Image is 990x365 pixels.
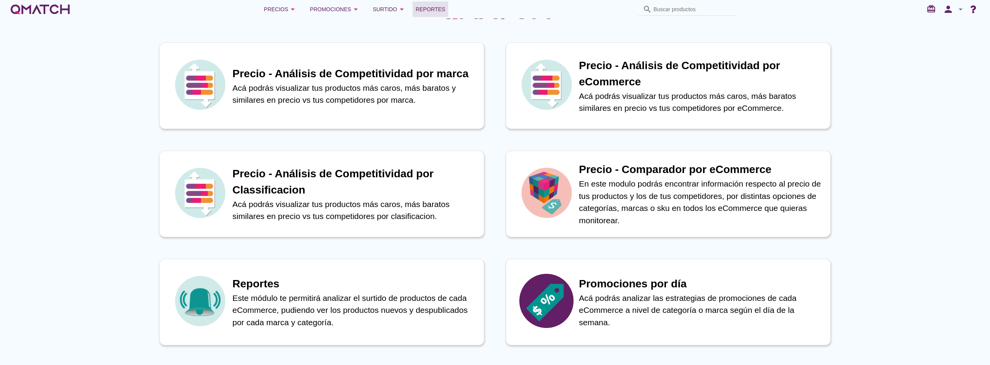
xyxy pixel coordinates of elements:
i: redeem [927,4,939,14]
p: Acá podrás visualizar tus productos más caros, más baratos similares en precio vs tus competidore... [579,90,823,114]
i: arrow_drop_down [351,5,360,14]
h1: Promociones por día [579,276,823,292]
i: arrow_drop_down [956,5,965,14]
img: icon [173,58,227,112]
i: arrow_drop_down [397,5,406,14]
a: iconPromociones por díaAcá podrás analizar las estrategias de promociones de cada eCommerce a niv... [495,259,841,345]
h1: Precio - Análisis de Competitividad por eCommerce [579,58,823,90]
p: Acá podrás visualizar tus productos más caros, más baratos y similares en precio vs tus competido... [232,82,476,106]
a: Reportes [413,2,449,17]
button: Promociones [304,2,367,17]
img: icon [519,166,574,220]
a: iconPrecio - Análisis de Competitividad por marcaAcá podrás visualizar tus productos más caros, m... [148,42,495,129]
a: iconPrecio - Análisis de Competitividad por eCommerceAcá podrás visualizar tus productos más caro... [495,42,841,129]
i: search [643,5,652,14]
img: icon [519,274,574,328]
a: white-qmatch-logo [9,2,71,17]
input: Buscar productos [654,3,731,15]
p: Acá podrás analizar las estrategias de promociones de cada eCommerce a nivel de categoría o marca... [579,292,823,329]
i: person [940,4,956,15]
p: En este modulo podrás encontrar información respecto al precio de tus productos y los de tus comp... [579,178,823,226]
button: Surtido [367,2,413,17]
i: arrow_drop_down [288,5,297,14]
div: Precios [264,5,297,14]
h1: Precio - Análisis de Competitividad por Classificacion [232,166,476,198]
h1: Precio - Análisis de Competitividad por marca [232,66,476,82]
img: icon [173,274,227,328]
p: Este módulo te permitirá analizar el surtido de productos de cada eCommerce, pudiendo ver los pro... [232,292,476,329]
span: Reportes [416,5,445,14]
a: iconPrecio - Análisis de Competitividad por ClassificacionAcá podrás visualizar tus productos más... [148,151,495,237]
p: Acá podrás visualizar tus productos más caros, más baratos similares en precio vs tus competidore... [232,198,476,222]
img: icon [519,58,574,112]
img: icon [173,166,227,220]
a: iconReportesEste módulo te permitirá analizar el surtido de productos de cada eCommerce, pudiendo... [148,259,495,345]
h1: Precio - Comparador por eCommerce [579,161,823,178]
div: Promociones [310,5,360,14]
h1: Reportes [232,276,476,292]
a: iconPrecio - Comparador por eCommerceEn este modulo podrás encontrar información respecto al prec... [495,151,841,237]
button: Precios [258,2,304,17]
div: Surtido [373,5,406,14]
